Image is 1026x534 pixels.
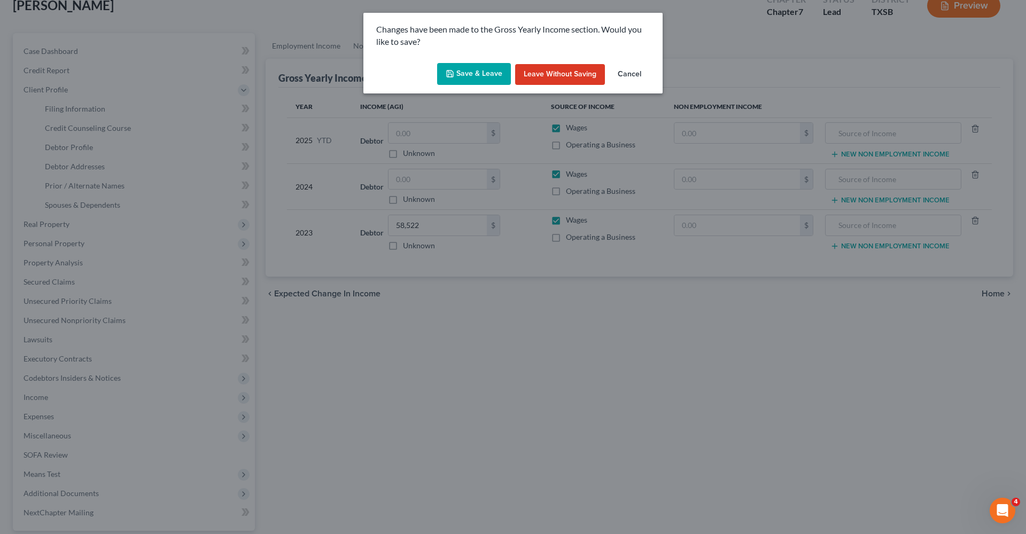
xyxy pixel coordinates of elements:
[1012,498,1020,506] span: 4
[376,23,650,48] p: Changes have been made to the Gross Yearly Income section. Would you like to save?
[437,63,511,85] button: Save & Leave
[990,498,1015,523] iframe: Intercom live chat
[609,64,650,85] button: Cancel
[515,64,605,85] button: Leave without Saving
